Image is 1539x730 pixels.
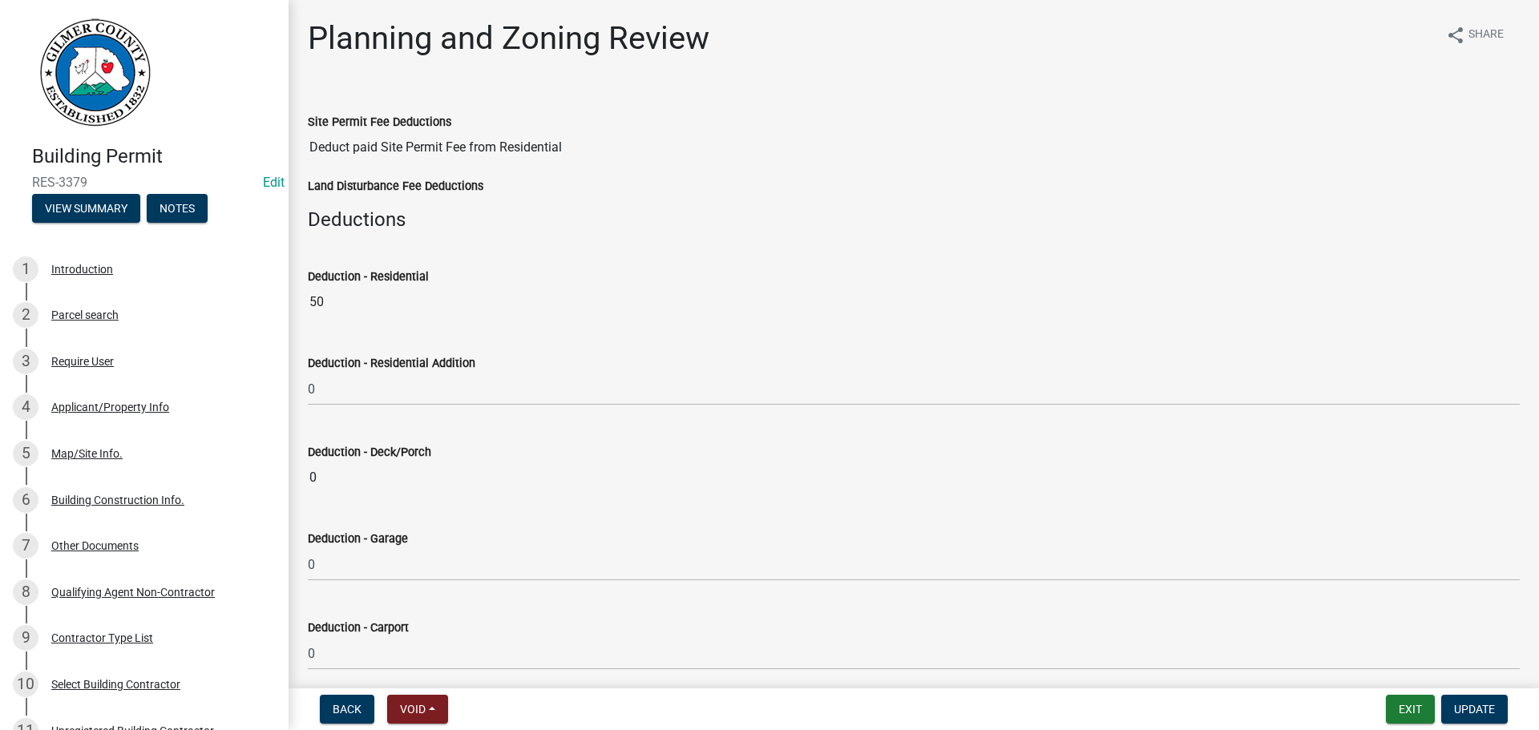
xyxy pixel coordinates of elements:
div: Select Building Contractor [51,679,180,690]
div: 7 [13,533,38,559]
button: View Summary [32,194,140,223]
label: Deduction - Residential [308,272,429,283]
div: 8 [13,579,38,605]
div: 1 [13,256,38,282]
div: Qualifying Agent Non-Contractor [51,587,215,598]
div: 9 [13,625,38,651]
div: 4 [13,394,38,420]
span: Back [333,703,362,716]
button: shareShare [1433,19,1517,50]
span: Share [1468,26,1504,45]
div: 2 [13,302,38,328]
h4: Deductions [308,208,1520,232]
div: Building Construction Info. [51,494,184,506]
wm-modal-confirm: Notes [147,203,208,216]
div: 5 [13,441,38,466]
span: Update [1454,703,1495,716]
label: Deduction - Carport [308,623,409,634]
div: Parcel search [51,309,119,321]
div: Require User [51,356,114,367]
label: Deduction - Garage [308,534,408,545]
span: RES-3379 [32,175,256,190]
button: Exit [1386,695,1435,724]
i: share [1446,26,1465,45]
div: Applicant/Property Info [51,401,169,413]
button: Notes [147,194,208,223]
h1: Planning and Zoning Review [308,19,709,58]
label: Deduction - Residential Addition [308,358,475,369]
button: Void [387,695,448,724]
button: Update [1441,695,1508,724]
span: Void [400,703,426,716]
div: 6 [13,487,38,513]
div: 3 [13,349,38,374]
h4: Building Permit [32,145,276,168]
label: Land Disturbance Fee Deductions [308,181,483,192]
a: Edit [263,175,285,190]
label: Site Permit Fee Deductions [308,117,451,128]
div: Other Documents [51,540,139,551]
img: Gilmer County, Georgia [32,17,152,128]
div: Introduction [51,264,113,275]
button: Back [320,695,374,724]
div: Contractor Type List [51,632,153,643]
div: 10 [13,672,38,697]
wm-modal-confirm: Summary [32,203,140,216]
label: Deduction - Deck/Porch [308,447,431,458]
wm-modal-confirm: Edit Application Number [263,175,285,190]
div: Map/Site Info. [51,448,123,459]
